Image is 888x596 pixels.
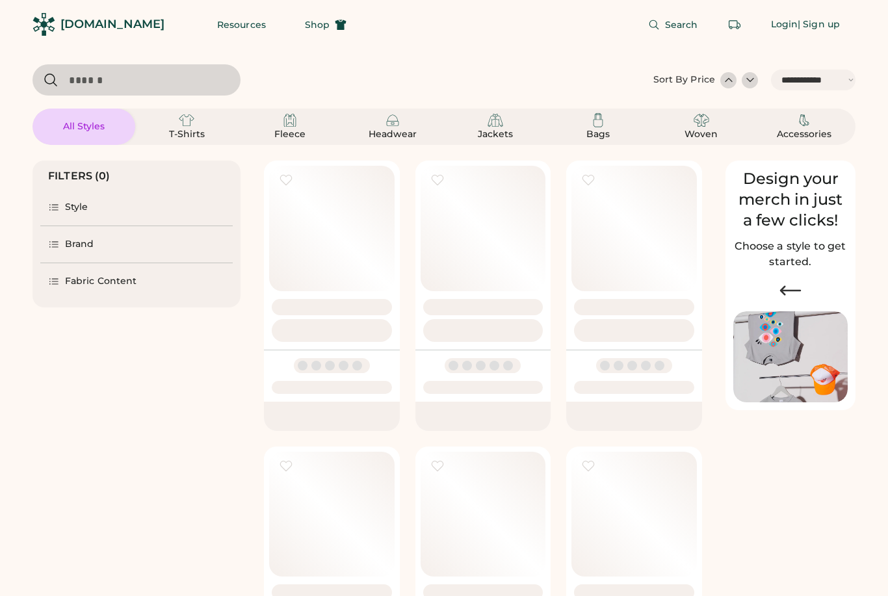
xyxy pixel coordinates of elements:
div: Design your merch in just a few clicks! [733,168,848,231]
img: Jackets Icon [488,112,503,128]
div: Bags [569,128,627,141]
img: Bags Icon [590,112,606,128]
img: Image of Lisa Congdon Eye Print on T-Shirt and Hat [733,311,848,403]
span: Search [665,20,698,29]
div: Jackets [466,128,525,141]
button: Retrieve an order [722,12,748,38]
div: Login [771,18,798,31]
div: Accessories [775,128,833,141]
button: Resources [202,12,281,38]
div: Woven [672,128,731,141]
h2: Choose a style to get started. [733,239,848,270]
div: All Styles [55,120,113,133]
img: Fleece Icon [282,112,298,128]
button: Shop [289,12,362,38]
img: Rendered Logo - Screens [33,13,55,36]
div: [DOMAIN_NAME] [60,16,164,32]
div: T-Shirts [157,128,216,141]
div: Style [65,201,88,214]
img: Accessories Icon [796,112,812,128]
span: Shop [305,20,330,29]
div: Sort By Price [653,73,715,86]
div: Fleece [261,128,319,141]
div: FILTERS (0) [48,168,111,184]
div: | Sign up [798,18,840,31]
div: Fabric Content [65,275,137,288]
img: Woven Icon [694,112,709,128]
img: Headwear Icon [385,112,400,128]
div: Brand [65,238,94,251]
button: Search [633,12,714,38]
div: Headwear [363,128,422,141]
img: T-Shirts Icon [179,112,194,128]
